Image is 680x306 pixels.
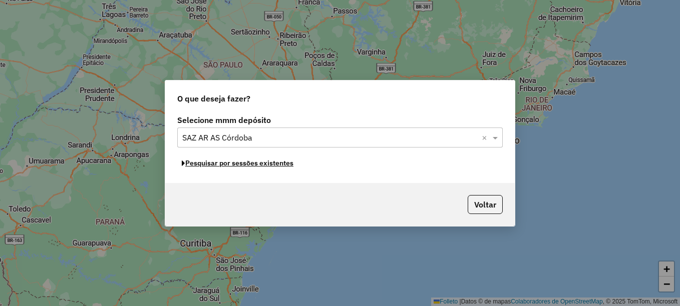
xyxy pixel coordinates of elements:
label: Selecione mmm depósito [177,114,503,126]
button: Voltar [468,195,503,214]
font: Pesquisar por sessões existentes [185,158,293,167]
span: O que deseja fazer? [177,92,250,104]
button: Pesquisar por sessões existentes [177,155,298,171]
span: Clear all [482,131,490,143]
